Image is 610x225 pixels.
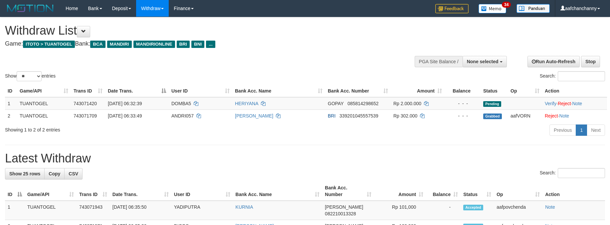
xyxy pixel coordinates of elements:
th: Amount: activate to sort column ascending [391,85,445,97]
span: Show 25 rows [9,171,40,176]
th: Bank Acc. Number: activate to sort column ascending [325,85,391,97]
span: MANDIRIONLINE [133,41,175,48]
a: Run Auto-Refresh [527,56,580,67]
span: BRI [177,41,190,48]
span: Pending [483,101,501,107]
span: Rp 302.000 [393,113,417,118]
th: Date Trans.: activate to sort column descending [105,85,169,97]
div: - - - [447,112,478,119]
td: aafVORN [508,110,542,122]
span: Copy 085814298652 to clipboard [347,101,378,106]
td: YADIPUTRA [171,201,233,220]
img: Feedback.jpg [435,4,469,13]
span: DOMBA5 [171,101,191,106]
a: Copy [44,168,65,179]
span: 743071420 [74,101,97,106]
th: Trans ID: activate to sort column ascending [71,85,105,97]
span: ... [206,41,215,48]
td: · · [542,97,607,110]
img: Button%20Memo.svg [479,4,507,13]
td: 1 [5,97,17,110]
span: Grabbed [483,113,502,119]
a: Note [545,204,555,210]
label: Search: [540,71,605,81]
th: Balance [445,85,481,97]
span: BCA [90,41,105,48]
td: TUANTOGEL [17,97,71,110]
th: User ID: activate to sort column ascending [169,85,232,97]
select: Showentries [17,71,42,81]
input: Search: [558,168,605,178]
td: TUANTOGEL [25,201,77,220]
h1: Withdraw List [5,24,400,37]
td: · [542,110,607,122]
th: Op: activate to sort column ascending [508,85,542,97]
span: GOPAY [328,101,343,106]
span: Copy 339201045557539 to clipboard [339,113,378,118]
img: panduan.png [516,4,550,13]
a: HERIYANA [235,101,258,106]
td: 743071943 [77,201,110,220]
h1: Latest Withdraw [5,152,605,165]
th: ID: activate to sort column descending [5,182,25,201]
span: Copy [49,171,60,176]
a: Note [572,101,582,106]
span: CSV [69,171,78,176]
span: MANDIRI [107,41,132,48]
th: Bank Acc. Name: activate to sort column ascending [233,182,322,201]
th: Bank Acc. Number: activate to sort column ascending [322,182,374,201]
th: Bank Acc. Name: activate to sort column ascending [232,85,325,97]
th: ID [5,85,17,97]
td: [DATE] 06:35:50 [110,201,171,220]
a: [PERSON_NAME] [235,113,273,118]
th: Game/API: activate to sort column ascending [17,85,71,97]
a: Stop [581,56,600,67]
a: Note [559,113,569,118]
th: Status: activate to sort column ascending [461,182,494,201]
label: Search: [540,168,605,178]
th: Balance: activate to sort column ascending [426,182,461,201]
a: 1 [576,124,587,136]
a: Reject [545,113,558,118]
a: Show 25 rows [5,168,45,179]
th: Game/API: activate to sort column ascending [25,182,77,201]
a: Previous [549,124,576,136]
td: - [426,201,461,220]
span: None selected [467,59,499,64]
td: 2 [5,110,17,122]
input: Search: [558,71,605,81]
span: ITOTO > TUANTOGEL [23,41,75,48]
button: None selected [463,56,507,67]
span: Accepted [463,205,483,210]
th: Amount: activate to sort column ascending [374,182,426,201]
th: Action [542,182,605,201]
span: BRI [328,113,335,118]
th: Action [542,85,607,97]
span: [DATE] 06:32:39 [108,101,142,106]
div: - - - [447,100,478,107]
span: 34 [502,2,511,8]
th: User ID: activate to sort column ascending [171,182,233,201]
a: CSV [64,168,83,179]
span: [DATE] 06:33:49 [108,113,142,118]
label: Show entries [5,71,56,81]
span: 743071709 [74,113,97,118]
a: KURNIA [236,204,253,210]
div: Showing 1 to 2 of 2 entries [5,124,249,133]
td: Rp 101,000 [374,201,426,220]
span: ANDRI057 [171,113,194,118]
h4: Game: Bank: [5,41,400,47]
td: 1 [5,201,25,220]
td: aafpovchenda [494,201,542,220]
span: BNI [191,41,204,48]
span: Copy 082210013328 to clipboard [325,211,356,216]
th: Status [481,85,508,97]
td: TUANTOGEL [17,110,71,122]
th: Date Trans.: activate to sort column ascending [110,182,171,201]
div: PGA Site Balance / [415,56,463,67]
span: [PERSON_NAME] [325,204,363,210]
a: Reject [558,101,571,106]
img: MOTION_logo.png [5,3,56,13]
th: Op: activate to sort column ascending [494,182,542,201]
th: Trans ID: activate to sort column ascending [77,182,110,201]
